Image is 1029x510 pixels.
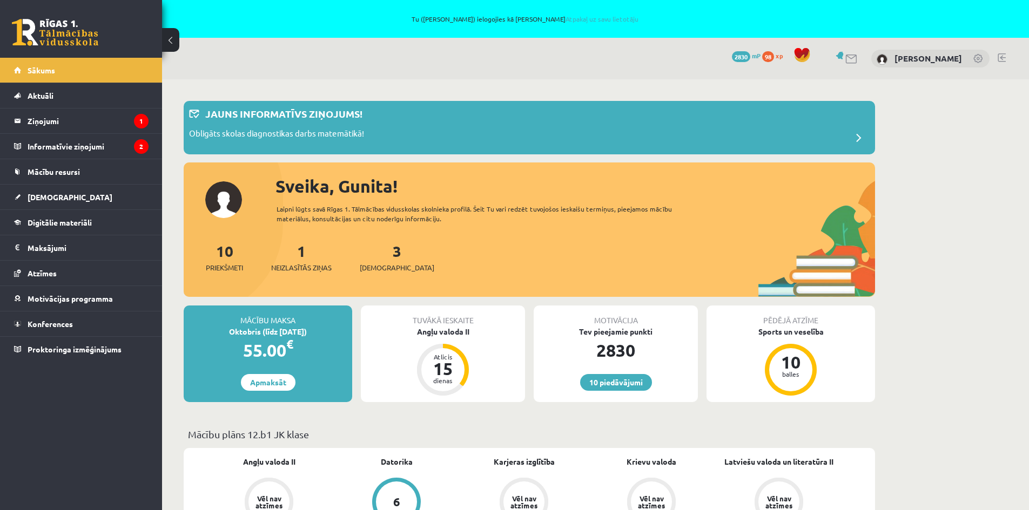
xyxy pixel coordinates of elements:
[636,495,667,509] div: Vēl nav atzīmes
[360,262,434,273] span: [DEMOGRAPHIC_DATA]
[14,185,149,209] a: [DEMOGRAPHIC_DATA]
[28,319,73,329] span: Konferences
[28,217,92,227] span: Digitālie materiāli
[534,337,698,363] div: 2830
[707,326,875,397] a: Sports un veselība 10 balles
[14,210,149,235] a: Digitālie materiāli
[184,326,352,337] div: Oktobris (līdz [DATE])
[14,337,149,362] a: Proktoringa izmēģinājums
[732,51,750,62] span: 2830
[28,167,80,176] span: Mācību resursi
[28,108,149,133] legend: Ziņojumi
[509,495,539,509] div: Vēl nav atzīmes
[775,371,807,377] div: balles
[762,51,788,60] a: 98 xp
[427,353,459,360] div: Atlicis
[241,374,295,391] a: Apmaksāt
[360,241,434,273] a: 3[DEMOGRAPHIC_DATA]
[28,192,112,202] span: [DEMOGRAPHIC_DATA]
[189,106,870,149] a: Jauns informatīvs ziņojums! Obligāts skolas diagnostikas darbs matemātikā!
[184,305,352,326] div: Mācību maksa
[254,495,284,509] div: Vēl nav atzīmes
[277,204,691,223] div: Laipni lūgts savā Rīgas 1. Tālmācības vidusskolas skolnieka profilā. Šeit Tu vari redzēt tuvojošo...
[14,261,149,285] a: Atzīmes
[12,19,98,46] a: Rīgas 1. Tālmācības vidusskola
[427,360,459,377] div: 15
[286,336,293,352] span: €
[14,286,149,311] a: Motivācijas programma
[534,326,698,337] div: Tev pieejamie punkti
[28,65,55,75] span: Sākums
[393,496,400,508] div: 6
[895,53,962,64] a: [PERSON_NAME]
[381,456,413,467] a: Datorika
[752,51,761,60] span: mP
[724,456,833,467] a: Latviešu valoda un literatūra II
[14,235,149,260] a: Maksājumi
[206,241,243,273] a: 10Priekšmeti
[28,268,57,278] span: Atzīmes
[188,427,871,441] p: Mācību plāns 12.b1 JK klase
[134,139,149,154] i: 2
[184,337,352,363] div: 55.00
[877,54,887,65] img: Gunita Juškeviča
[271,262,332,273] span: Neizlasītās ziņas
[361,326,525,397] a: Angļu valoda II Atlicis 15 dienas
[205,106,362,121] p: Jauns informatīvs ziņojums!
[206,262,243,273] span: Priekšmeti
[534,305,698,326] div: Motivācija
[361,326,525,337] div: Angļu valoda II
[764,495,794,509] div: Vēl nav atzīmes
[275,173,875,199] div: Sveika, Gunita!
[707,326,875,337] div: Sports un veselība
[243,456,295,467] a: Angļu valoda II
[494,456,555,467] a: Karjeras izglītība
[14,108,149,133] a: Ziņojumi1
[271,241,332,273] a: 1Neizlasītās ziņas
[28,294,113,303] span: Motivācijas programma
[566,15,638,23] a: Atpakaļ uz savu lietotāju
[427,377,459,384] div: dienas
[762,51,774,62] span: 98
[28,344,122,354] span: Proktoringa izmēģinājums
[28,235,149,260] legend: Maksājumi
[361,305,525,326] div: Tuvākā ieskaite
[28,91,53,100] span: Aktuāli
[627,456,676,467] a: Krievu valoda
[775,353,807,371] div: 10
[732,51,761,60] a: 2830 mP
[14,311,149,336] a: Konferences
[776,51,783,60] span: xp
[189,127,364,142] p: Obligāts skolas diagnostikas darbs matemātikā!
[14,159,149,184] a: Mācību resursi
[28,134,149,159] legend: Informatīvie ziņojumi
[134,114,149,128] i: 1
[580,374,652,391] a: 10 piedāvājumi
[124,16,926,22] span: Tu ([PERSON_NAME]) ielogojies kā [PERSON_NAME]
[707,305,875,326] div: Pēdējā atzīme
[14,83,149,108] a: Aktuāli
[14,134,149,159] a: Informatīvie ziņojumi2
[14,58,149,83] a: Sākums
